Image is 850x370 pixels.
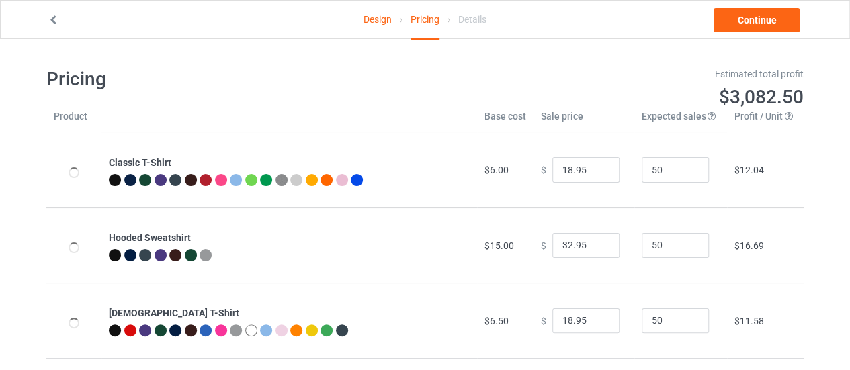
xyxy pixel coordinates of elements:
span: $6.50 [484,316,509,326]
span: $ [541,315,546,326]
span: $12.04 [734,165,764,175]
span: $ [541,165,546,175]
th: Profit / Unit [727,109,804,132]
div: Pricing [411,1,439,40]
th: Expected sales [634,109,727,132]
span: $6.00 [484,165,509,175]
b: [DEMOGRAPHIC_DATA] T-Shirt [109,308,239,318]
h1: Pricing [46,67,416,91]
a: Design [364,1,392,38]
th: Base cost [477,109,534,132]
b: Hooded Sweatshirt [109,232,191,243]
img: heather_texture.png [275,174,288,186]
div: Details [458,1,486,38]
b: Classic T-Shirt [109,157,171,168]
span: $ [541,240,546,250]
span: $11.58 [734,316,764,326]
div: Estimated total profit [435,67,804,81]
span: $16.69 [734,240,764,251]
span: $15.00 [484,240,514,251]
a: Continue [714,8,800,32]
th: Product [46,109,101,132]
span: $3,082.50 [719,86,804,108]
th: Sale price [534,109,634,132]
